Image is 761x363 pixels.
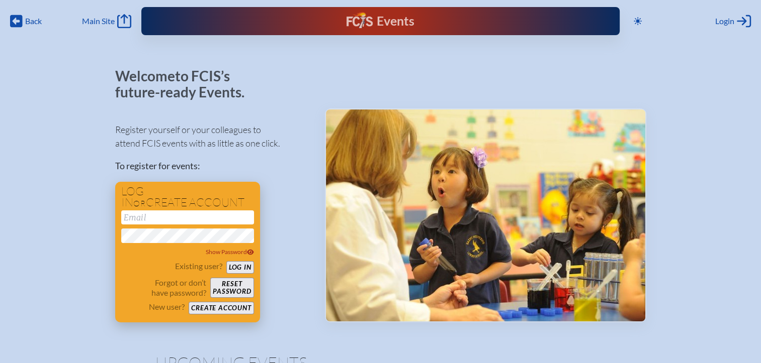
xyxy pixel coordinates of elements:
p: New user? [149,302,185,312]
span: Show Password [206,248,254,256]
p: Existing user? [175,261,222,271]
button: Resetpassword [210,278,253,298]
div: FCIS Events — Future ready [277,12,484,30]
button: Create account [189,302,253,314]
input: Email [121,210,254,224]
span: Login [715,16,734,26]
span: Main Site [82,16,115,26]
img: Events [326,109,645,321]
button: Log in [226,261,254,274]
p: Forgot or don’t have password? [121,278,207,298]
h1: Log in create account [121,186,254,208]
p: Register yourself or your colleagues to attend FCIS events with as little as one click. [115,123,309,150]
span: or [133,198,146,208]
a: Main Site [82,14,131,28]
p: To register for events: [115,159,309,173]
p: Welcome to FCIS’s future-ready Events. [115,68,256,100]
span: Back [25,16,42,26]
